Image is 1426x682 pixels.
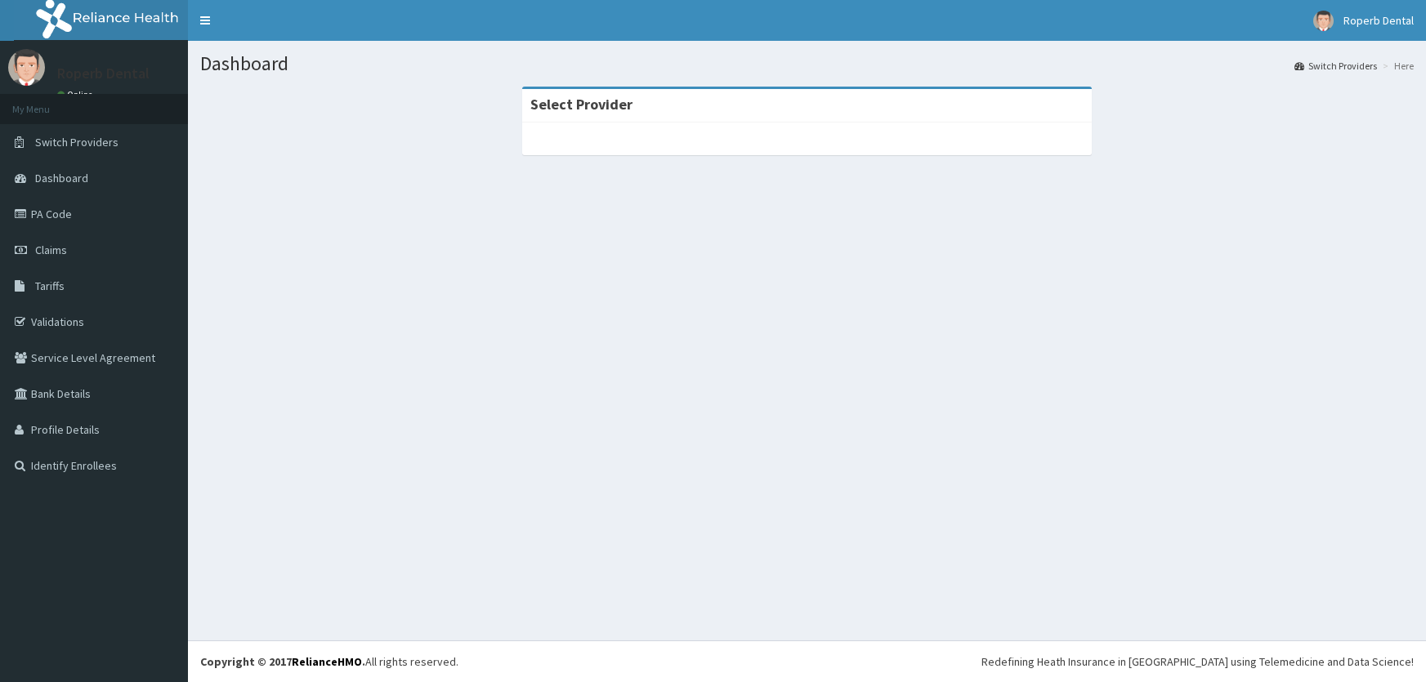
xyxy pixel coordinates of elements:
[530,95,633,114] strong: Select Provider
[57,89,96,100] a: Online
[1294,59,1377,73] a: Switch Providers
[200,53,1414,74] h1: Dashboard
[1343,13,1414,28] span: Roperb Dental
[292,654,362,669] a: RelianceHMO
[35,171,88,185] span: Dashboard
[1313,11,1334,31] img: User Image
[8,49,45,86] img: User Image
[1379,59,1414,73] li: Here
[35,279,65,293] span: Tariffs
[57,66,150,81] p: Roperb Dental
[200,654,365,669] strong: Copyright © 2017 .
[188,640,1426,682] footer: All rights reserved.
[35,135,118,149] span: Switch Providers
[35,243,67,257] span: Claims
[981,653,1414,670] div: Redefining Heath Insurance in [GEOGRAPHIC_DATA] using Telemedicine and Data Science!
